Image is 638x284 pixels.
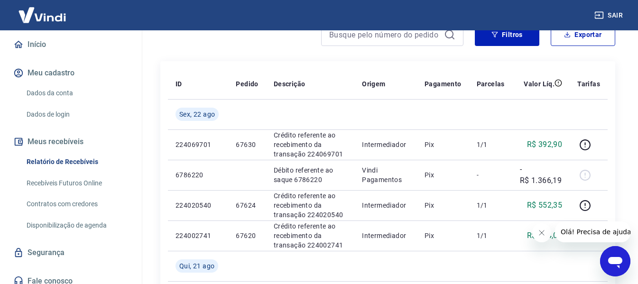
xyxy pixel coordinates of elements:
[520,164,562,186] p: -R$ 1.366,19
[362,140,409,149] p: Intermediador
[477,231,505,240] p: 1/1
[11,63,130,83] button: Meu cadastro
[425,170,462,180] p: Pix
[425,201,462,210] p: Pix
[329,27,440,42] input: Busque pelo número do pedido
[555,221,630,242] iframe: Mensagem da empresa
[477,201,505,210] p: 1/1
[274,130,347,159] p: Crédito referente ao recebimento da transação 224069701
[179,261,214,271] span: Qui, 21 ago
[592,7,627,24] button: Sair
[524,79,555,89] p: Valor Líq.
[11,242,130,263] a: Segurança
[551,23,615,46] button: Exportar
[362,79,385,89] p: Origem
[274,165,347,184] p: Débito referente ao saque 6786220
[23,152,130,172] a: Relatório de Recebíveis
[362,231,409,240] p: Intermediador
[362,201,409,210] p: Intermediador
[527,230,563,241] p: R$ 374,06
[6,7,80,14] span: Olá! Precisa de ajuda?
[179,110,215,119] span: Sex, 22 ago
[274,191,347,220] p: Crédito referente ao recebimento da transação 224020540
[425,140,462,149] p: Pix
[527,139,563,150] p: R$ 392,90
[532,223,551,242] iframe: Fechar mensagem
[23,105,130,124] a: Dados de login
[11,34,130,55] a: Início
[274,79,305,89] p: Descrição
[425,231,462,240] p: Pix
[236,201,258,210] p: 67624
[236,140,258,149] p: 67630
[176,170,221,180] p: 6786220
[11,0,73,29] img: Vindi
[23,174,130,193] a: Recebíveis Futuros Online
[477,79,505,89] p: Parcelas
[176,79,182,89] p: ID
[577,79,600,89] p: Tarifas
[176,140,221,149] p: 224069701
[362,165,409,184] p: Vindi Pagamentos
[477,170,505,180] p: -
[274,221,347,250] p: Crédito referente ao recebimento da transação 224002741
[425,79,462,89] p: Pagamento
[23,194,130,214] a: Contratos com credores
[23,83,130,103] a: Dados da conta
[600,246,630,276] iframe: Botão para abrir a janela de mensagens
[477,140,505,149] p: 1/1
[176,231,221,240] p: 224002741
[23,216,130,235] a: Disponibilização de agenda
[11,131,130,152] button: Meus recebíveis
[176,201,221,210] p: 224020540
[475,23,539,46] button: Filtros
[236,79,258,89] p: Pedido
[527,200,563,211] p: R$ 552,35
[236,231,258,240] p: 67620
